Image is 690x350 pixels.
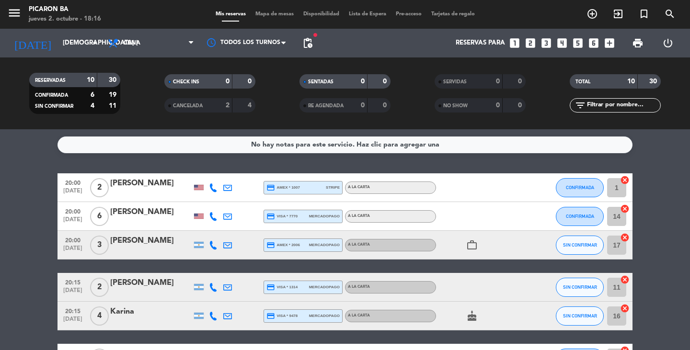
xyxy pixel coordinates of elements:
[586,8,598,20] i: add_circle_outline
[556,236,604,255] button: SIN CONFIRMAR
[556,37,568,49] i: looks_4
[587,37,600,49] i: looks_6
[266,241,275,249] i: credit_card
[627,78,635,85] strong: 10
[632,37,644,49] span: print
[586,100,660,111] input: Filtrar por nombre...
[89,37,101,49] i: arrow_drop_down
[61,188,85,199] span: [DATE]
[361,102,365,109] strong: 0
[348,214,370,218] span: A LA CARTA
[266,183,275,192] i: credit_card
[443,103,468,108] span: NO SHOW
[266,183,300,192] span: amex * 1007
[620,304,630,313] i: cancel
[29,5,101,14] div: Picaron BA
[653,29,683,57] div: LOG OUT
[248,78,253,85] strong: 0
[518,102,524,109] strong: 0
[299,11,344,17] span: Disponibilidad
[309,313,340,319] span: mercadopago
[90,178,109,197] span: 2
[61,216,85,227] span: [DATE]
[266,283,275,292] i: credit_card
[603,37,616,49] i: add_box
[563,242,597,248] span: SIN CONFIRMAR
[110,206,192,218] div: [PERSON_NAME]
[173,103,203,108] span: CANCELADA
[572,37,584,49] i: looks_5
[173,79,199,84] span: CHECK INS
[620,233,630,242] i: cancel
[61,177,85,188] span: 20:00
[266,312,275,320] i: credit_card
[302,37,313,49] span: pending_actions
[266,241,300,249] span: amex * 2006
[90,278,109,297] span: 2
[563,284,597,290] span: SIN CONFIRMAR
[90,306,109,326] span: 4
[383,102,389,109] strong: 0
[110,177,192,190] div: [PERSON_NAME]
[7,6,22,20] i: menu
[309,284,340,290] span: mercadopago
[649,78,659,85] strong: 30
[109,77,118,83] strong: 30
[556,278,604,297] button: SIN CONFIRMAR
[540,37,552,49] i: looks_3
[7,33,58,54] i: [DATE]
[61,205,85,216] span: 20:00
[110,235,192,247] div: [PERSON_NAME]
[524,37,537,49] i: looks_two
[312,32,318,38] span: fiber_manual_record
[211,11,251,17] span: Mis reservas
[226,102,230,109] strong: 2
[110,277,192,289] div: [PERSON_NAME]
[620,175,630,185] i: cancel
[348,285,370,289] span: A LA CARTA
[496,102,500,109] strong: 0
[466,239,478,251] i: work_outline
[90,236,109,255] span: 3
[620,204,630,214] i: cancel
[612,8,624,20] i: exit_to_app
[91,91,94,98] strong: 6
[664,8,676,20] i: search
[496,78,500,85] strong: 0
[508,37,521,49] i: looks_one
[266,212,275,221] i: credit_card
[620,275,630,284] i: cancel
[348,243,370,247] span: A LA CARTA
[575,100,586,111] i: filter_list
[61,276,85,287] span: 20:15
[309,213,340,219] span: mercadopago
[556,178,604,197] button: CONFIRMADA
[456,39,505,47] span: Reservas para
[556,306,604,326] button: SIN CONFIRMAR
[575,79,590,84] span: TOTAL
[566,185,594,190] span: CONFIRMADA
[266,283,298,292] span: visa * 1314
[61,245,85,256] span: [DATE]
[344,11,391,17] span: Lista de Espera
[556,207,604,226] button: CONFIRMADA
[109,102,118,109] strong: 11
[61,305,85,316] span: 20:15
[518,78,524,85] strong: 0
[638,8,650,20] i: turned_in_not
[443,79,467,84] span: SERVIDAS
[361,78,365,85] strong: 0
[566,214,594,219] span: CONFIRMADA
[308,79,333,84] span: SENTADAS
[29,14,101,24] div: jueves 2. octubre - 18:16
[251,11,299,17] span: Mapa de mesas
[326,184,340,191] span: stripe
[61,316,85,327] span: [DATE]
[87,77,94,83] strong: 10
[226,78,230,85] strong: 0
[248,102,253,109] strong: 4
[7,6,22,23] button: menu
[109,91,118,98] strong: 19
[391,11,426,17] span: Pre-acceso
[309,242,340,248] span: mercadopago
